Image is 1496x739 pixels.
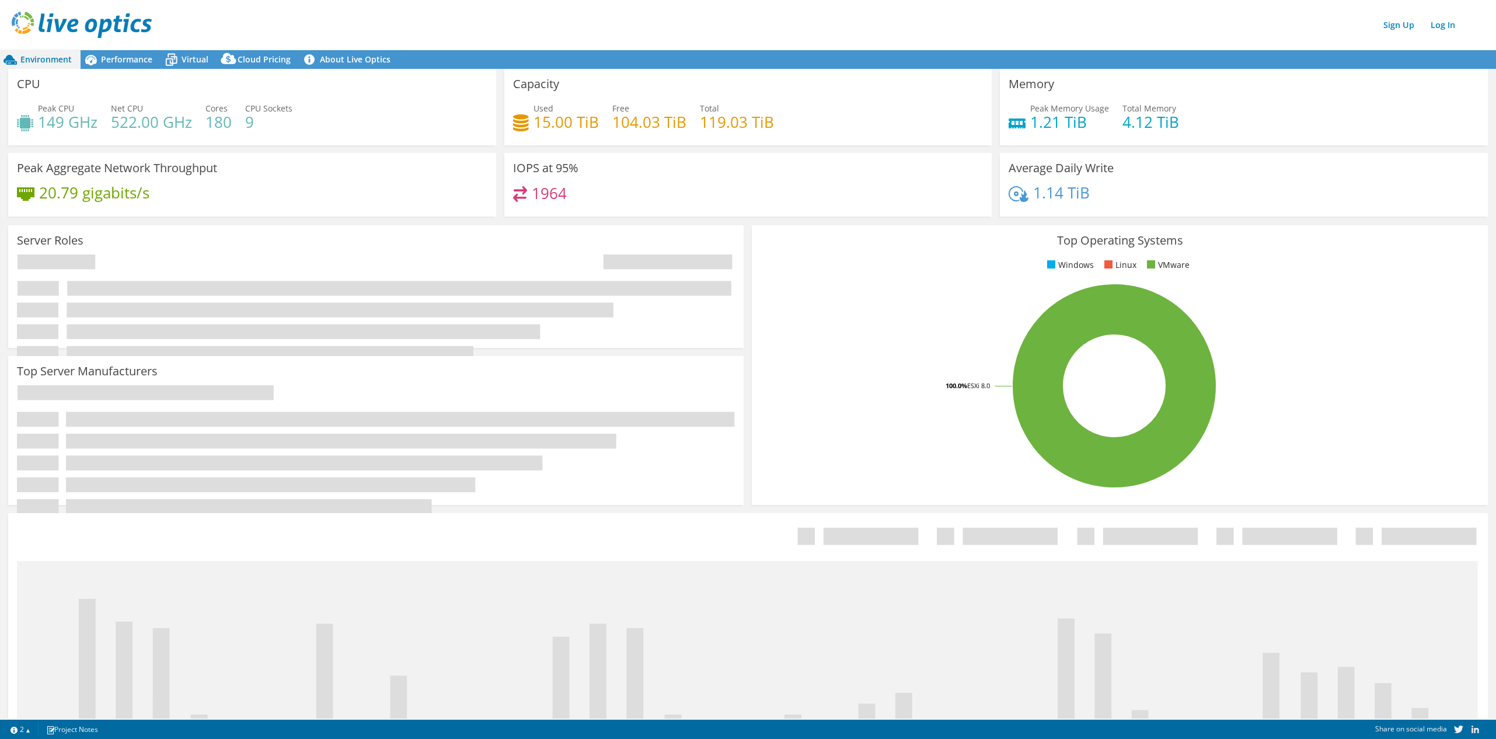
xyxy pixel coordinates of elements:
h4: 4.12 TiB [1122,116,1179,128]
h3: IOPS at 95% [513,162,578,175]
a: Sign Up [1378,16,1420,33]
span: Net CPU [111,103,143,114]
h3: Average Daily Write [1009,162,1114,175]
li: Linux [1101,259,1136,271]
h4: 522.00 GHz [111,116,192,128]
h4: 9 [245,116,292,128]
h4: 104.03 TiB [612,116,686,128]
span: Total [700,103,719,114]
span: Share on social media [1375,724,1447,734]
h4: 1.14 TiB [1033,186,1090,199]
h4: 15.00 TiB [533,116,599,128]
li: VMware [1144,259,1190,271]
a: Project Notes [38,722,106,737]
h4: 149 GHz [38,116,97,128]
h3: Capacity [513,78,559,90]
img: live_optics_svg.svg [12,12,152,38]
h3: Server Roles [17,234,83,247]
h3: CPU [17,78,40,90]
a: 2 [2,722,39,737]
span: Cores [205,103,228,114]
span: Peak Memory Usage [1030,103,1109,114]
span: Performance [101,54,152,65]
tspan: ESXi 8.0 [967,381,990,390]
span: Virtual [182,54,208,65]
h3: Peak Aggregate Network Throughput [17,162,217,175]
h4: 119.03 TiB [700,116,774,128]
span: Used [533,103,553,114]
li: Windows [1044,259,1094,271]
span: Free [612,103,629,114]
span: Cloud Pricing [238,54,291,65]
tspan: 100.0% [946,381,967,390]
h4: 1.21 TiB [1030,116,1109,128]
a: Log In [1425,16,1461,33]
h3: Memory [1009,78,1054,90]
span: Total Memory [1122,103,1176,114]
h4: 20.79 gigabits/s [39,186,149,199]
a: About Live Optics [299,50,399,69]
h3: Top Server Manufacturers [17,365,158,378]
h4: 1964 [532,187,567,200]
h4: 180 [205,116,232,128]
span: CPU Sockets [245,103,292,114]
h3: Top Operating Systems [761,234,1478,247]
span: Environment [20,54,72,65]
span: Peak CPU [38,103,74,114]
